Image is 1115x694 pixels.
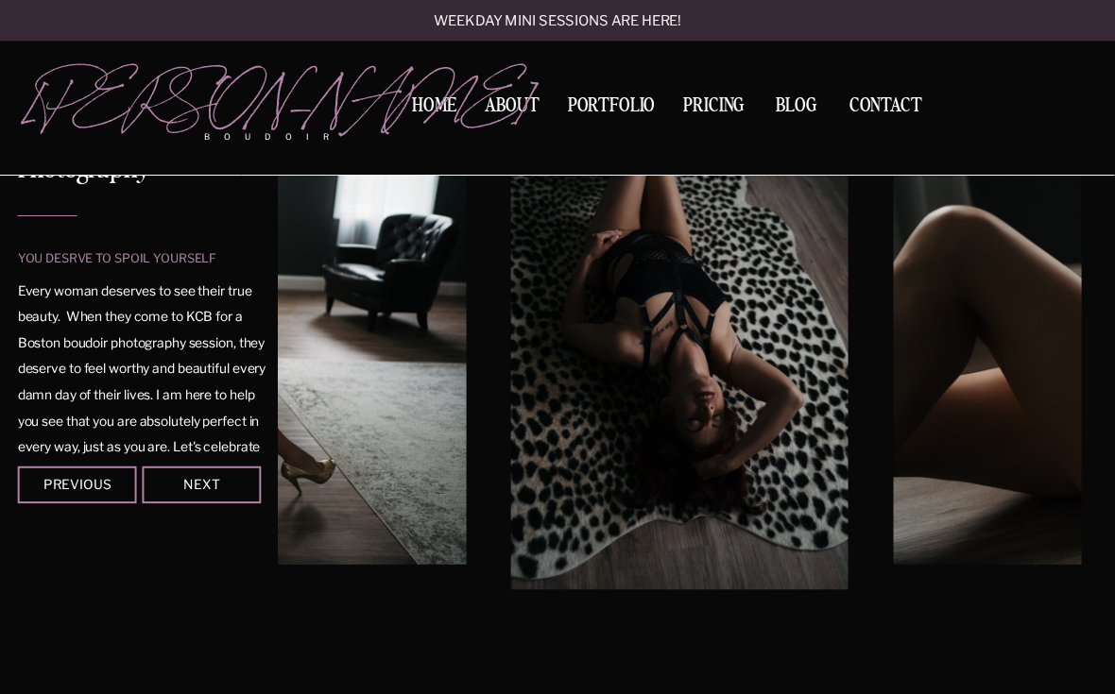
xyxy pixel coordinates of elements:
p: boudoir [204,130,358,144]
p: you desrve to spoil yourself [18,250,246,267]
a: Contact [842,96,929,116]
a: [PERSON_NAME] [26,66,359,122]
a: Pricing [678,96,750,122]
h1: Boston Boudoir Photography [18,119,266,192]
div: Next [146,479,257,490]
a: Weekday mini sessions are here! [384,14,731,30]
a: Portfolio [561,96,661,122]
img: A woman wearing black lingerie arches her back and runs a hand through her hair while laying on a... [511,85,849,590]
p: Every woman deserves to see their true beauty. When they come to KCB for a Boston boudoir photogr... [18,278,268,437]
div: Previous [22,479,133,490]
a: BLOG [767,96,825,113]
